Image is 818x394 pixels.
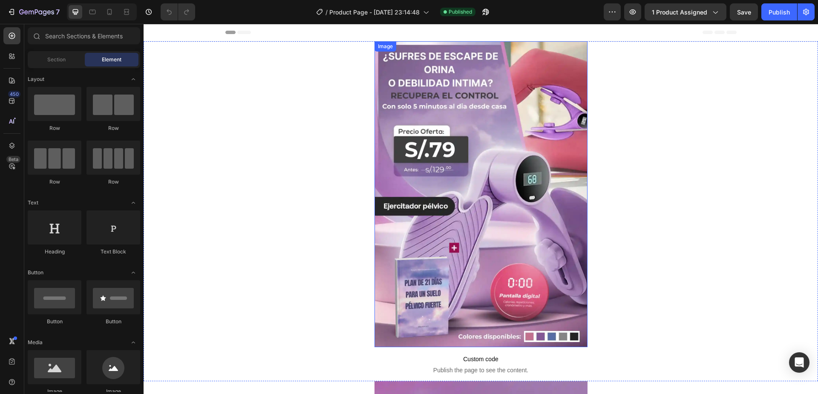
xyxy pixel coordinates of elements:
[6,156,20,163] div: Beta
[737,9,751,16] span: Save
[769,8,790,17] div: Publish
[86,248,140,256] div: Text Block
[730,3,758,20] button: Save
[47,56,66,63] span: Section
[86,178,140,186] div: Row
[645,3,726,20] button: 1 product assigned
[56,7,60,17] p: 7
[161,3,195,20] div: Undo/Redo
[127,72,140,86] span: Toggle open
[325,8,328,17] span: /
[28,248,81,256] div: Heading
[449,8,472,16] span: Published
[28,269,43,276] span: Button
[28,178,81,186] div: Row
[761,3,797,20] button: Publish
[28,339,43,346] span: Media
[28,124,81,132] div: Row
[102,56,121,63] span: Element
[789,352,809,373] div: Open Intercom Messenger
[28,27,140,44] input: Search Sections & Elements
[28,75,44,83] span: Layout
[127,266,140,279] span: Toggle open
[127,336,140,349] span: Toggle open
[8,91,20,98] div: 450
[144,24,818,394] iframe: Design area
[329,8,420,17] span: Product Page - [DATE] 23:14:48
[28,199,38,207] span: Text
[127,196,140,210] span: Toggle open
[3,3,63,20] button: 7
[652,8,707,17] span: 1 product assigned
[86,124,140,132] div: Row
[86,318,140,325] div: Button
[28,318,81,325] div: Button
